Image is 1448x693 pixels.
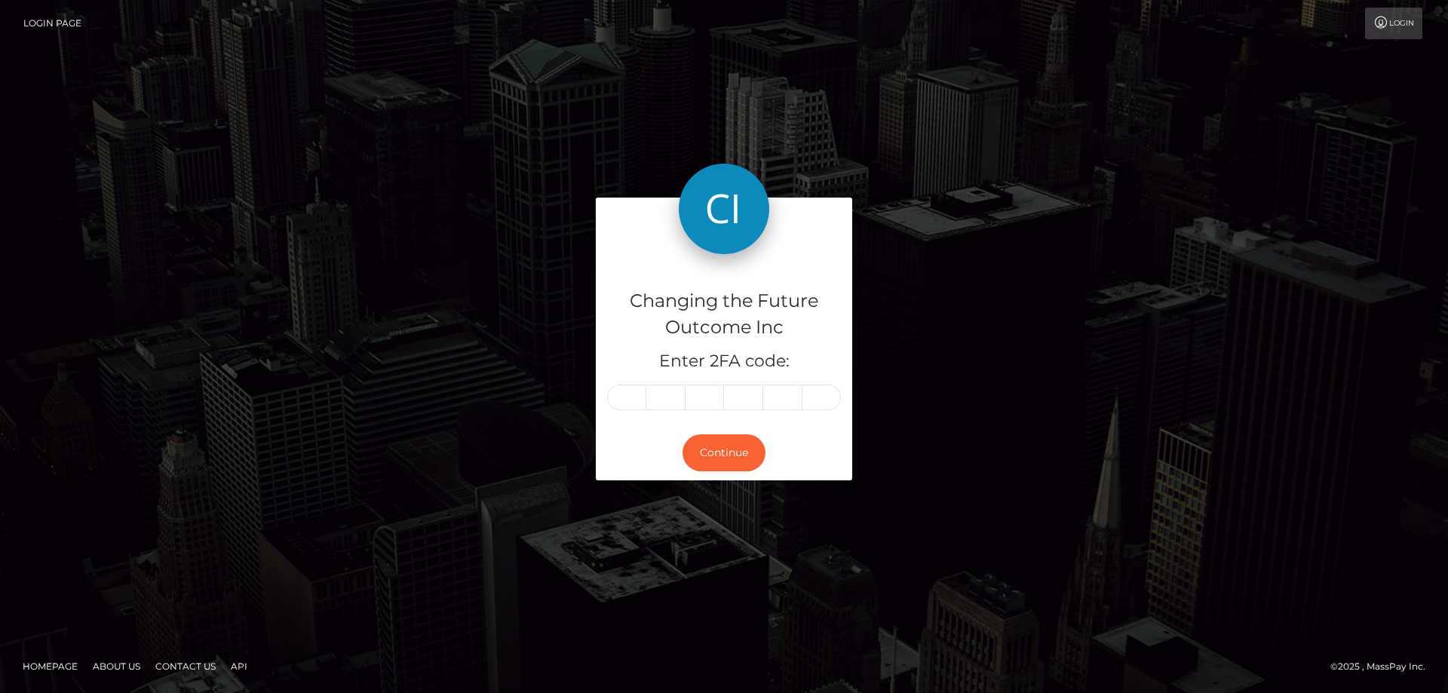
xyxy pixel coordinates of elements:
[87,655,146,678] a: About Us
[607,288,841,341] h4: Changing the Future Outcome Inc
[225,655,253,678] a: API
[23,8,81,39] a: Login Page
[149,655,222,678] a: Contact Us
[679,164,769,254] img: Changing the Future Outcome Inc
[1330,658,1437,675] div: © 2025 , MassPay Inc.
[683,434,765,471] button: Continue
[607,350,841,373] h5: Enter 2FA code:
[1365,8,1422,39] a: Login
[17,655,84,678] a: Homepage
